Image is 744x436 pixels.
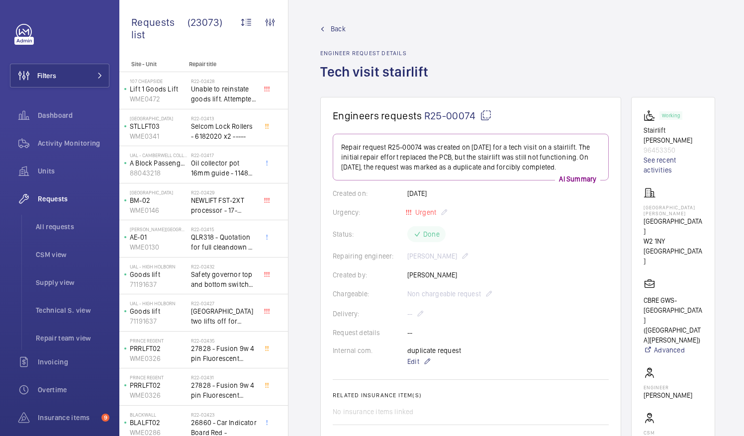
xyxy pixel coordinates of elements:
span: 9 [101,414,109,422]
p: Lift 1 Goods Lift [130,84,187,94]
p: Blackwall [130,412,187,418]
p: WME0341 [130,131,187,141]
p: Prince Regent [130,374,187,380]
p: UAL - High Holborn [130,263,187,269]
p: STLLFT03 [130,121,187,131]
h2: R22-02417 [191,152,257,158]
span: Dashboard [38,110,109,120]
h2: R22-02415 [191,226,257,232]
p: 88043218 [130,168,187,178]
p: PRRLFT02 [130,344,187,353]
p: 107 Cheapside [130,78,187,84]
span: CSM view [36,250,109,260]
p: Prince Regent [130,338,187,344]
p: PRRLFT02 [130,380,187,390]
p: WME0326 [130,390,187,400]
span: Invoicing [38,357,109,367]
h2: R22-02428 [191,78,257,84]
span: 27828 - Fusion 9w 4 pin Fluorescent Lamp / Bulb - Used on Prince regent lift No2 car top test con... [191,380,257,400]
h2: Related insurance item(s) [333,392,609,399]
h1: Tech visit stairlift [320,63,434,97]
p: Repair title [189,61,255,68]
a: Advanced [644,345,703,355]
span: All requests [36,222,109,232]
p: Working [662,114,680,117]
p: UAL - High Holborn [130,300,187,306]
p: AE-01 [130,232,187,242]
span: 27828 - Fusion 9w 4 pin Fluorescent Lamp / Bulb - Used on Prince regent lift No2 car top test con... [191,344,257,363]
p: A Block Passenger Lift 2 (B) L/H [130,158,187,168]
span: Overtime [38,385,109,395]
p: Site - Unit [119,61,185,68]
span: Safety governor top and bottom switches not working from an immediate defect. Lift passenger lift... [191,269,257,289]
span: Technical S. view [36,305,109,315]
span: Requests list [131,16,187,41]
span: Insurance items [38,413,97,423]
p: Engineer [644,384,692,390]
span: Back [331,24,346,34]
a: See recent activities [644,155,703,175]
span: Engineers requests [333,109,422,122]
span: QLR318 - Quotation for full cleandown of lift and motor room at, Workspace, [PERSON_NAME][GEOGRAP... [191,232,257,252]
span: Repair team view [36,333,109,343]
span: Oil collector pot 16mm guide - 11482 x2 [191,158,257,178]
h2: R22-02432 [191,263,257,269]
span: Supply view [36,277,109,287]
h2: R22-02423 [191,412,257,418]
span: Activity Monitoring [38,138,109,148]
span: [GEOGRAPHIC_DATA] two lifts off for safety governor rope switches at top and bottom. Immediate de... [191,306,257,326]
p: WME0146 [130,205,187,215]
span: R25-00074 [424,109,492,122]
span: Filters [37,71,56,81]
button: Filters [10,64,109,87]
p: BM-02 [130,195,187,205]
p: [GEOGRAPHIC_DATA] [644,216,703,236]
p: WME0326 [130,353,187,363]
p: 71191637 [130,316,187,326]
p: AI Summary [555,174,600,184]
p: WME0472 [130,94,187,104]
h2: R22-02435 [191,338,257,344]
p: [PERSON_NAME] [644,390,692,400]
span: NEWLIFT FST-2XT processor - 17-02000003 1021,00 euros x1 [191,195,257,215]
h2: R22-02431 [191,374,257,380]
p: BLALFT02 [130,418,187,428]
h2: R22-02429 [191,189,257,195]
h2: R22-02413 [191,115,257,121]
span: Units [38,166,109,176]
p: CBRE GWS- [GEOGRAPHIC_DATA] ([GEOGRAPHIC_DATA][PERSON_NAME]) [644,295,703,345]
span: Selcom Lock Rollers - 6182020 x2 ----- [191,121,257,141]
p: WME0130 [130,242,187,252]
p: [GEOGRAPHIC_DATA] [130,189,187,195]
span: Edit [407,356,419,366]
p: Goods lift [130,269,187,279]
h2: Engineer request details [320,50,434,57]
p: [GEOGRAPHIC_DATA][PERSON_NAME] [644,204,703,216]
p: [PERSON_NAME][GEOGRAPHIC_DATA] [130,226,187,232]
p: Repair request R25-00074 was created on [DATE] for a tech visit on a stairlift. The initial repai... [341,142,600,172]
p: UAL - Camberwell College of Arts [130,152,187,158]
p: 96453350 [644,145,703,155]
p: Stairlift [PERSON_NAME] [644,125,703,145]
p: [GEOGRAPHIC_DATA] [130,115,187,121]
span: Requests [38,194,109,204]
p: 71191637 [130,279,187,289]
p: CSM [644,430,692,436]
img: platform_lift.svg [644,109,659,121]
span: Unable to reinstate goods lift. Attempted to swap control boards with PL2, no difference. Technic... [191,84,257,104]
h2: R22-02427 [191,300,257,306]
p: Goods lift [130,306,187,316]
p: W2 1NY [GEOGRAPHIC_DATA] [644,236,703,266]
